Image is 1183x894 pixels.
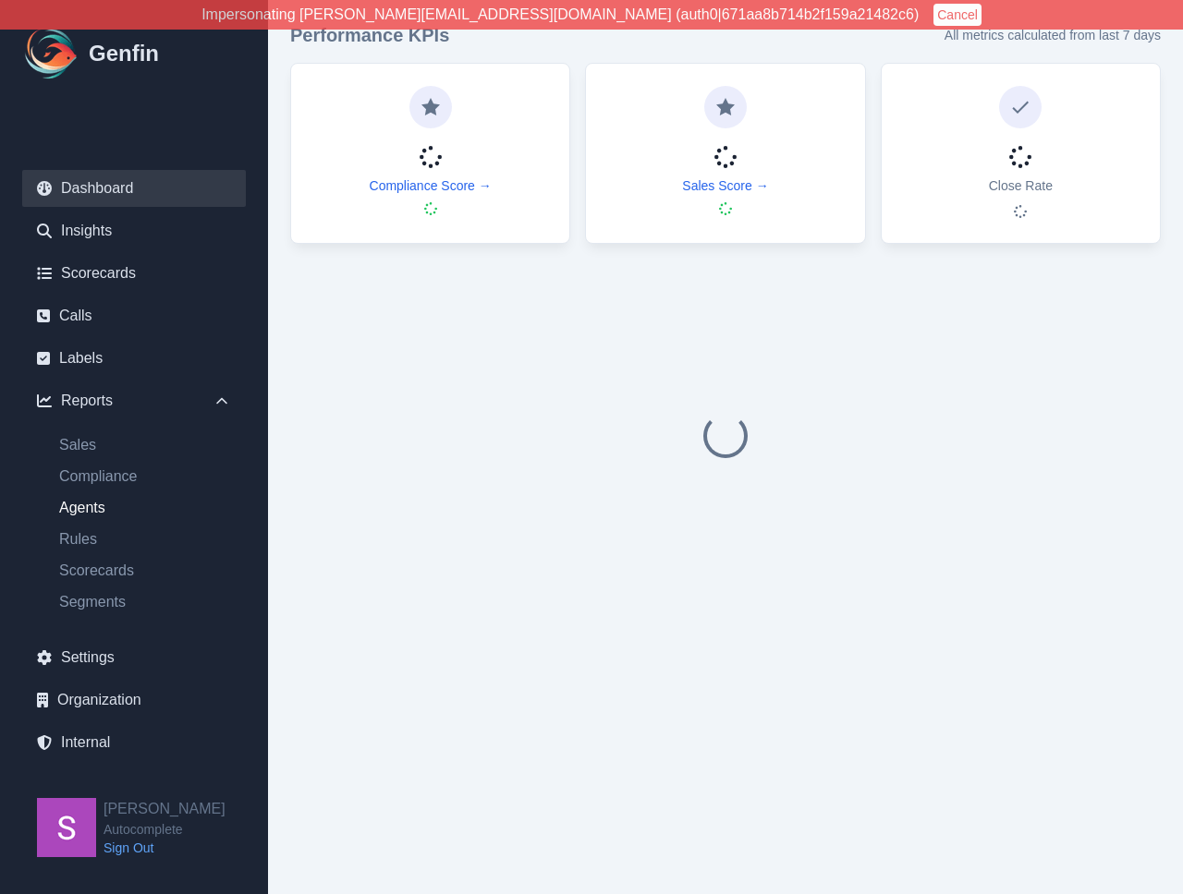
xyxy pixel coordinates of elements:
h1: Genfin [89,39,159,68]
a: Insights [22,212,246,249]
a: Rules [44,528,246,550]
a: Sign Out [104,839,226,857]
a: Sales Score → [682,176,768,195]
p: All metrics calculated from last 7 days [945,26,1161,44]
a: Compliance [44,465,246,488]
a: Agents [44,497,246,519]
p: Close Rate [989,176,1053,195]
img: Logo [22,24,81,83]
a: Internal [22,724,246,761]
a: Dashboard [22,170,246,207]
a: Scorecards [22,255,246,292]
img: Shane Wey [37,798,96,857]
a: Calls [22,297,246,334]
a: Compliance Score → [370,176,492,195]
button: Cancel [933,4,982,26]
h3: Performance KPIs [290,22,449,48]
h2: [PERSON_NAME] [104,798,226,820]
a: Segments [44,591,246,613]
div: Reports [22,382,246,419]
a: Sales [44,434,246,456]
span: Autocomplete [104,820,226,839]
a: Scorecards [44,560,246,582]
a: Labels [22,340,246,377]
a: Organization [22,682,246,719]
a: Settings [22,639,246,676]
